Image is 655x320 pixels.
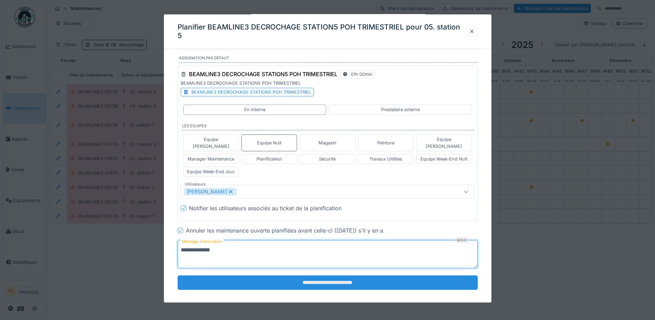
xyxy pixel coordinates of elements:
[257,140,282,146] div: Equipe Nuit
[381,106,420,113] div: Prestataire externe
[419,136,469,149] div: Equipe [PERSON_NAME]
[319,156,336,162] div: Sécurité
[178,23,466,40] h3: Planifier BEAMLINE3 DECROCHAGE STATION5 POH TRIMESTRIEL pour 05. station 5
[183,181,207,187] label: Utilisateurs
[179,55,478,63] label: Assignation par défaut
[187,168,235,175] div: Equipe Week-End Jour
[180,237,224,246] label: Message d'annulation
[187,136,236,149] div: Equipe [PERSON_NAME]
[191,89,311,95] div: BEAMLINE3 DECROCHAGE STATION5 POH TRIMESTRIEL
[455,237,468,243] div: Requis
[420,156,467,162] div: Equipe Week-End Nuit
[188,156,234,162] div: Manager Maintenance
[186,226,385,235] div: Annuler les maintenance ouverte planifiées avant celle-ci ([DATE]) s'il y en a.
[189,71,337,78] h3: BEAMLINE3 DECROCHAGE STATION5 POH TRIMESTRIEL
[319,140,336,146] div: Magasin
[181,80,475,86] p: BEAMLINE3 DECROCHAGE STATION5 POH TRIMESTRIEL
[184,188,237,195] div: [PERSON_NAME]
[351,71,372,78] div: 01h 00min
[369,156,402,162] div: Travaux Utilities
[189,204,342,212] div: Notifier les utilisateurs associés au ticket de la planification
[377,140,394,146] div: Peinture
[244,106,265,113] div: En interne
[182,123,475,131] label: Les équipes
[257,156,282,162] div: Planificateur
